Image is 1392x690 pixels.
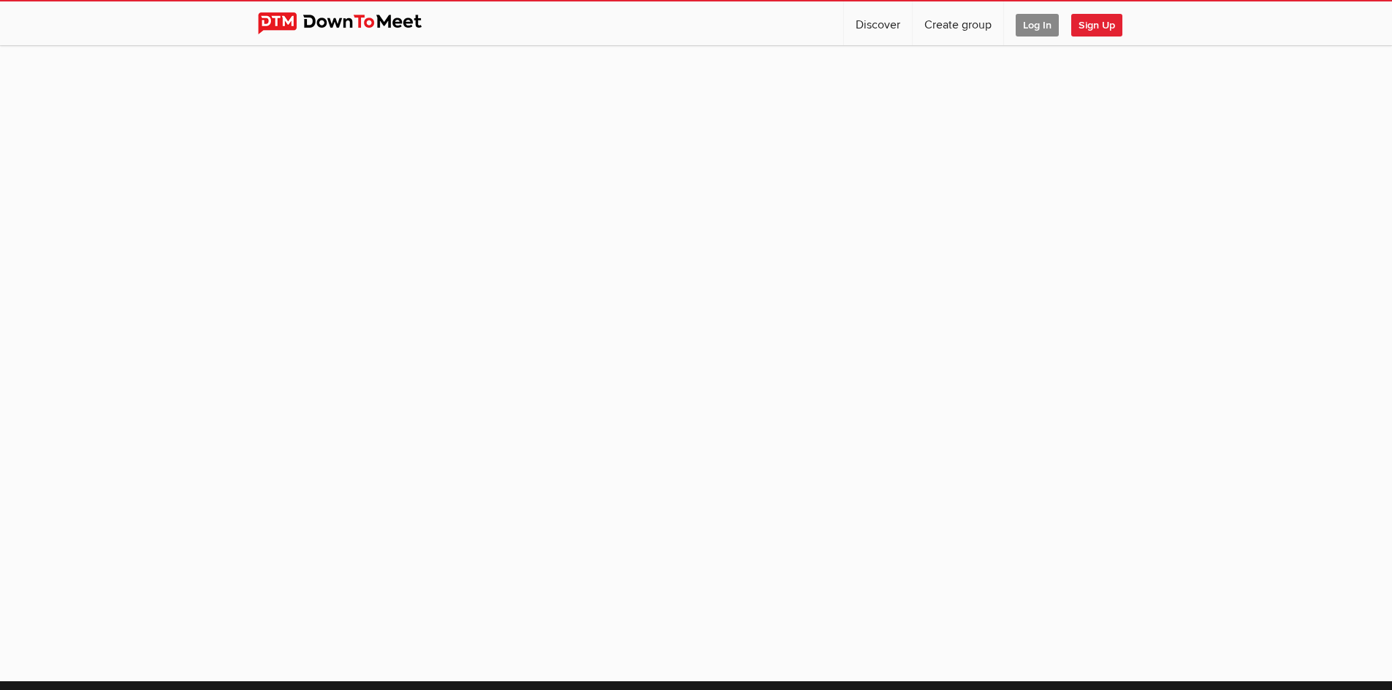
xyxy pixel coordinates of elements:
a: Log In [1004,1,1070,45]
a: Create group [913,1,1003,45]
a: Discover [844,1,912,45]
a: Sign Up [1071,1,1134,45]
img: DownToMeet [258,12,444,34]
span: Log In [1016,14,1059,37]
span: Sign Up [1071,14,1122,37]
